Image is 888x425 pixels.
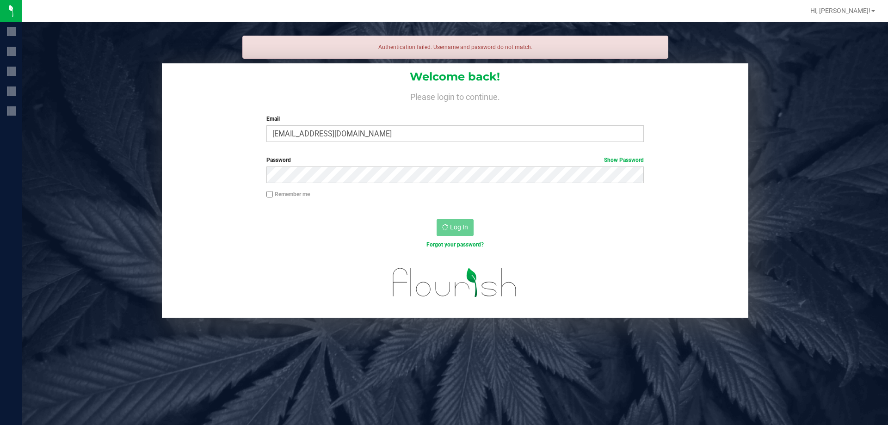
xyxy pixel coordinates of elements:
h4: Please login to continue. [162,91,748,102]
input: Remember me [266,191,273,197]
a: Show Password [604,157,644,163]
span: Hi, [PERSON_NAME]! [810,7,870,14]
span: Password [266,157,291,163]
label: Remember me [266,190,310,198]
span: Log In [450,223,468,231]
img: flourish_logo.svg [382,259,528,306]
div: Authentication failed. Username and password do not match. [242,36,668,59]
button: Log In [437,219,474,236]
h1: Welcome back! [162,71,748,83]
a: Forgot your password? [426,241,484,248]
label: Email [266,115,643,123]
